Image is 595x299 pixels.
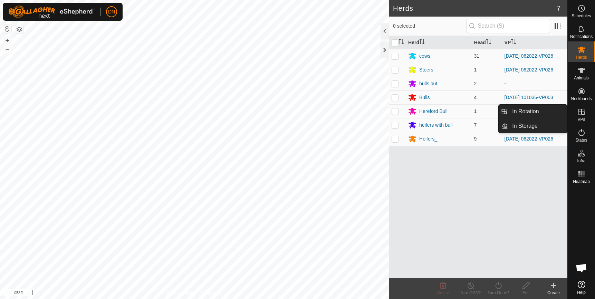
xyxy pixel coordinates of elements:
div: Open chat [571,258,592,278]
span: Help [577,290,586,295]
button: + [3,36,11,45]
div: Turn On VP [484,290,512,296]
a: Contact Us [201,290,222,296]
span: 7 [557,3,560,13]
span: 9 [474,136,477,142]
span: In Storage [512,122,538,130]
span: 1 [474,108,477,114]
button: Map Layers [15,25,23,33]
span: Infra [577,159,585,163]
span: Herds [576,55,587,59]
div: Hereford Bull [419,108,448,115]
span: Delete [437,290,449,295]
button: – [3,45,11,54]
th: Herd [405,36,471,49]
a: [DATE] 062022-VP026 [505,53,553,59]
span: Heatmap [573,180,590,184]
span: DN [108,8,115,16]
span: In Rotation [512,107,539,116]
span: 1 [474,67,477,73]
div: cows [419,52,430,60]
span: Neckbands [571,97,592,101]
a: [DATE] 062022-VP026 [505,67,553,73]
div: Create [540,290,567,296]
div: Heifers_ [419,135,437,143]
span: Schedules [572,14,591,18]
div: bulls out [419,80,437,87]
span: Animals [574,76,589,80]
p-sorticon: Activate to sort [399,40,404,45]
a: [DATE] 101036-VP003 [505,95,553,100]
span: Status [575,138,587,142]
div: Turn Off VP [457,290,484,296]
div: Bulls [419,94,430,101]
th: VP [502,36,567,49]
li: In Storage [499,119,567,133]
a: [DATE] 062022-VP026 [505,136,553,142]
span: 31 [474,53,480,59]
span: VPs [577,117,585,122]
span: 4 [474,95,477,100]
a: In Rotation [508,105,567,118]
div: heifers with bull [419,122,453,129]
div: Steers [419,66,433,74]
th: Head [471,36,502,49]
p-sorticon: Activate to sort [511,40,516,45]
span: 2 [474,81,477,86]
li: In Rotation [499,105,567,118]
span: 7 [474,122,477,128]
td: - [502,77,567,90]
h2: Herds [393,4,557,12]
a: Privacy Policy [167,290,193,296]
img: Gallagher Logo [8,6,95,18]
span: 0 selected [393,22,467,30]
a: Help [568,278,595,297]
div: Edit [512,290,540,296]
a: In Storage [508,119,567,133]
p-sorticon: Activate to sort [419,40,425,45]
button: Reset Map [3,25,11,33]
span: Notifications [570,35,593,39]
p-sorticon: Activate to sort [486,40,491,45]
input: Search (S) [467,19,550,33]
